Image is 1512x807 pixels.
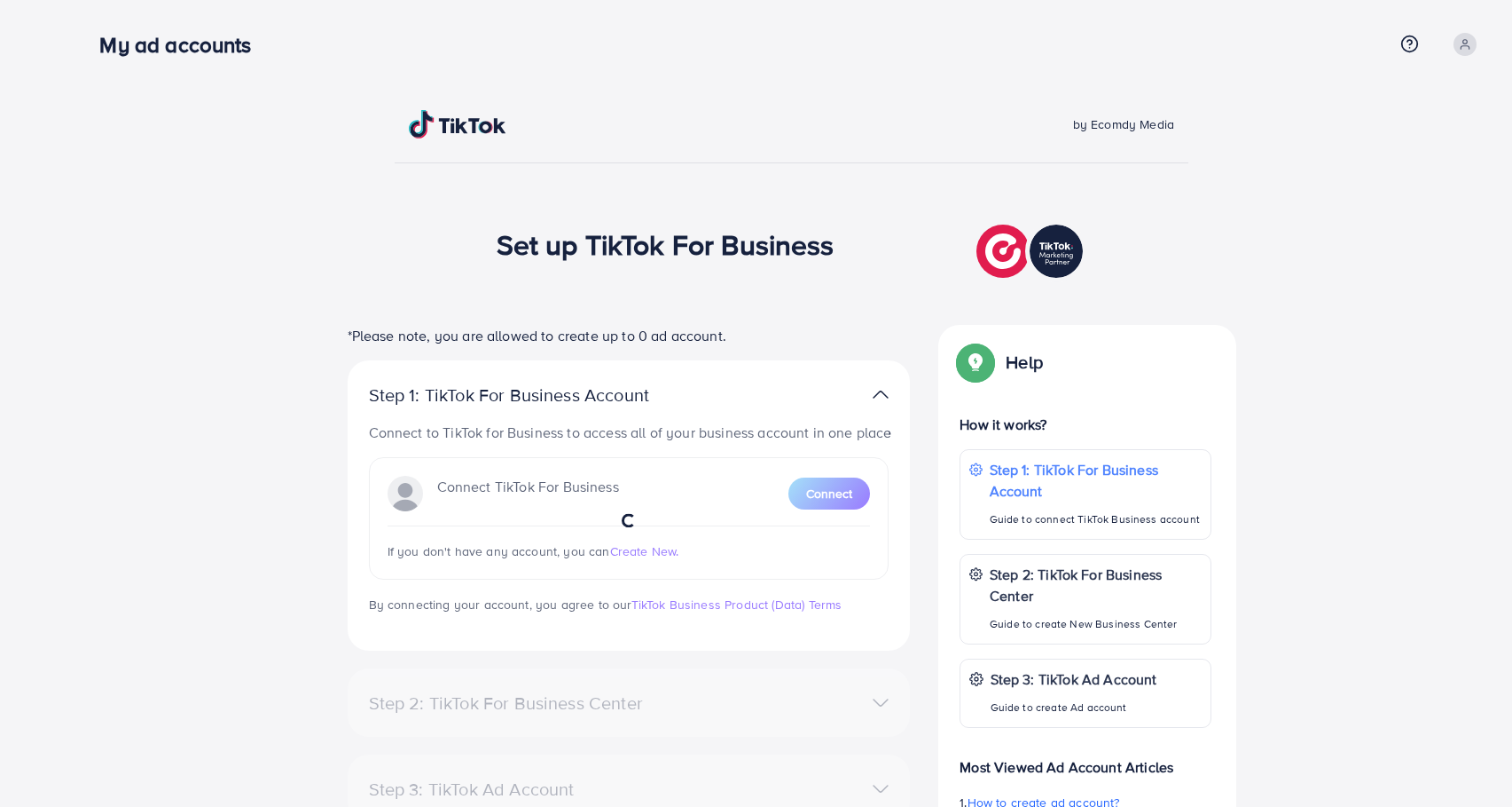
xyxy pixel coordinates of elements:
[976,220,1087,282] img: TikTok partner
[1073,115,1174,133] span: by Ecomdy Media
[369,384,706,406] p: Step 1: TikTok For Business Account
[990,564,1202,606] p: Step 2: TikTok For Business Center
[991,669,1157,690] p: Step 3: TikTok Ad Account
[960,346,991,378] img: Popup guide
[991,697,1157,718] p: Guide to create Ad account
[960,414,1211,435] p: How it works?
[960,742,1211,778] p: Most Viewed Ad Account Articles
[409,110,506,138] img: TikTok
[990,509,1202,530] p: Guide to connect TikTok Business account
[1006,352,1043,373] p: Help
[497,227,834,261] h1: Set up TikTok For Business
[348,325,910,346] p: *Please note, you are allowed to create up to 0 ad account.
[990,459,1202,502] p: Step 1: TikTok For Business Account
[990,613,1202,635] p: Guide to create New Business Center
[873,382,889,407] img: TikTok partner
[99,32,265,58] h3: My ad accounts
